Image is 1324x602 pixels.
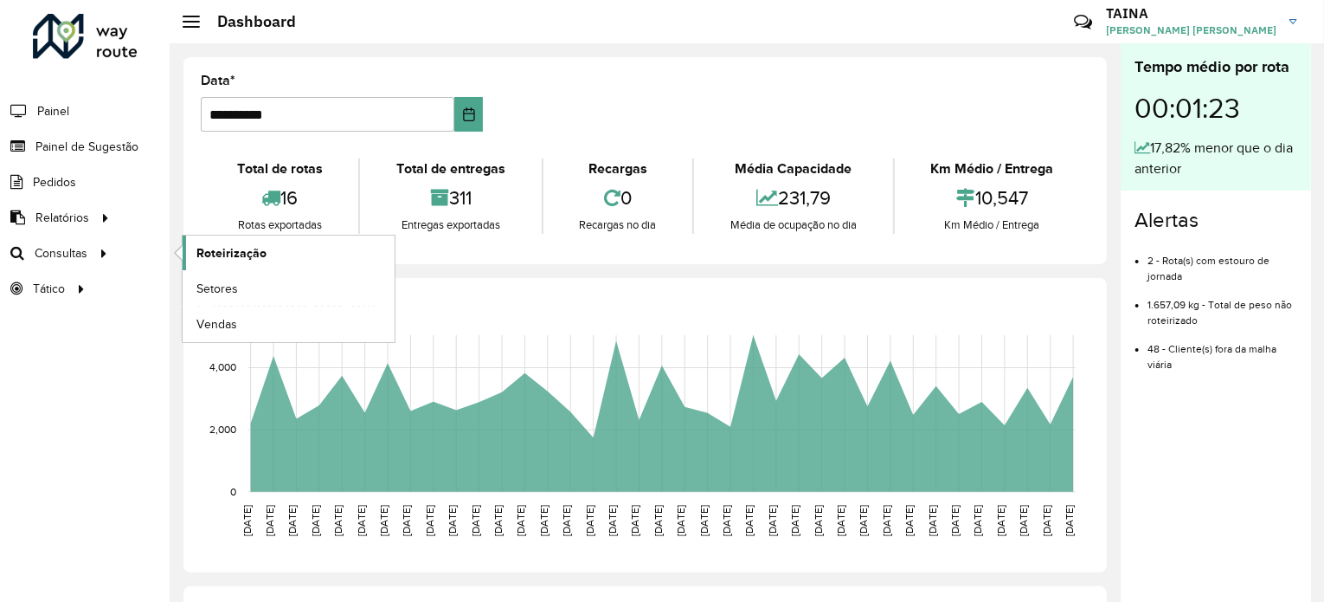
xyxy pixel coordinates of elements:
text: [DATE] [286,505,298,536]
div: Total de entregas [364,159,537,179]
div: 311 [364,179,537,217]
span: Setores [196,280,238,298]
div: Média de ocupação no dia [698,217,888,234]
label: Data [201,70,235,91]
a: Setores [183,271,395,306]
text: [DATE] [927,505,938,536]
text: [DATE] [789,505,800,536]
li: 2 - Rota(s) com estouro de jornada [1147,240,1297,284]
div: Tempo médio por rota [1134,55,1297,79]
text: [DATE] [470,505,481,536]
text: [DATE] [1041,505,1052,536]
h2: Dashboard [200,12,296,31]
a: Contato Rápido [1064,3,1102,41]
div: 17,82% menor que o dia anterior [1134,138,1297,179]
span: [PERSON_NAME] [PERSON_NAME] [1106,23,1276,38]
span: Tático [33,280,65,298]
text: [DATE] [538,505,550,536]
text: [DATE] [630,505,641,536]
text: [DATE] [356,505,367,536]
div: 16 [205,179,354,217]
div: 00:01:23 [1134,79,1297,138]
div: Recargas no dia [548,217,688,234]
span: Consultas [35,244,87,262]
text: [DATE] [1064,505,1075,536]
span: Pedidos [33,173,76,191]
text: [DATE] [675,505,686,536]
span: Painel [37,102,69,120]
text: [DATE] [744,505,755,536]
div: Total de rotas [205,159,354,179]
text: [DATE] [516,505,527,536]
text: 2,000 [209,424,236,435]
span: Painel de Sugestão [35,138,138,156]
text: [DATE] [973,505,984,536]
text: [DATE] [835,505,846,536]
text: [DATE] [447,505,458,536]
text: [DATE] [424,505,435,536]
text: [DATE] [767,505,778,536]
text: [DATE] [652,505,664,536]
span: Relatórios [35,209,89,227]
h3: TAINA [1106,5,1276,22]
div: Km Médio / Entrega [899,159,1085,179]
div: 231,79 [698,179,888,217]
text: [DATE] [1019,505,1030,536]
div: Recargas [548,159,688,179]
li: 48 - Cliente(s) fora da malha viária [1147,328,1297,372]
div: Rotas exportadas [205,217,354,234]
text: [DATE] [995,505,1006,536]
li: 1.657,09 kg - Total de peso não roteirizado [1147,284,1297,328]
text: [DATE] [332,505,344,536]
text: [DATE] [492,505,504,536]
text: [DATE] [378,505,389,536]
h4: Capacidade por dia [197,295,1089,320]
div: Entregas exportadas [364,217,537,234]
text: 0 [230,486,236,497]
text: [DATE] [607,505,618,536]
a: Roteirização [183,236,395,270]
text: 4,000 [209,362,236,373]
text: [DATE] [881,505,892,536]
div: 0 [548,179,688,217]
text: [DATE] [584,505,595,536]
button: Choose Date [454,97,484,132]
text: [DATE] [241,505,253,536]
div: Média Capacidade [698,159,888,179]
div: Km Médio / Entrega [899,217,1085,234]
text: [DATE] [949,505,961,536]
text: [DATE] [264,505,275,536]
text: [DATE] [813,505,824,536]
text: [DATE] [721,505,732,536]
text: [DATE] [561,505,572,536]
text: [DATE] [310,505,321,536]
span: Vendas [196,315,237,333]
text: [DATE] [698,505,710,536]
div: 10,547 [899,179,1085,217]
a: Vendas [183,307,395,341]
h4: Alertas [1134,208,1297,233]
text: [DATE] [858,505,870,536]
text: [DATE] [903,505,915,536]
text: [DATE] [402,505,413,536]
span: Roteirização [196,244,267,262]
